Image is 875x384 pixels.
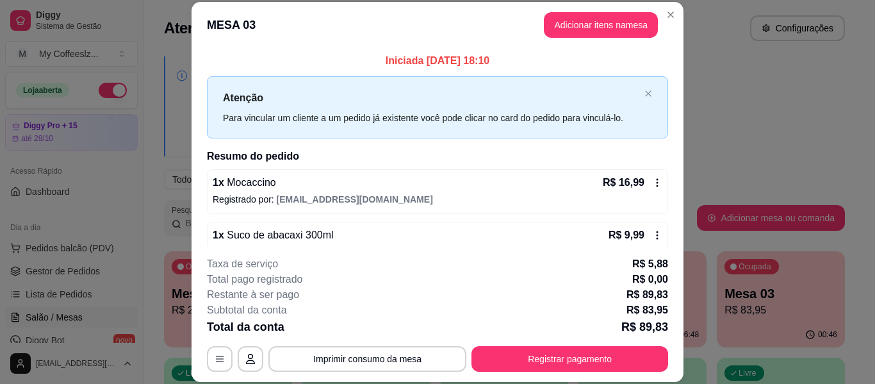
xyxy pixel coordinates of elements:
span: [EMAIL_ADDRESS][DOMAIN_NAME] [277,194,433,205]
p: Iniciada [DATE] 18:10 [207,53,668,69]
p: Total da conta [207,318,284,336]
p: Total pago registrado [207,272,302,287]
p: Restante à ser pago [207,287,299,303]
p: Registrado por: [213,193,662,206]
button: Registrar pagamento [471,346,668,372]
button: close [644,90,652,98]
header: MESA 03 [192,2,683,48]
p: R$ 0,00 [632,272,668,287]
p: Taxa de serviço [207,256,278,272]
span: Mocaccino [224,177,276,188]
p: 1 x [213,228,334,243]
h2: Resumo do pedido [207,149,668,164]
p: 1 x [213,175,276,190]
p: R$ 9,99 [609,228,644,243]
p: R$ 16,99 [603,175,644,190]
p: Atenção [223,90,639,106]
p: R$ 89,83 [621,318,668,336]
p: Subtotal da conta [207,303,287,318]
p: R$ 5,88 [632,256,668,272]
p: R$ 83,95 [626,303,668,318]
button: Close [660,4,681,25]
button: Imprimir consumo da mesa [268,346,466,372]
button: Adicionar itens namesa [544,12,658,38]
div: Para vincular um cliente a um pedido já existente você pode clicar no card do pedido para vinculá... [223,111,639,125]
span: Suco de abacaxi 300ml [224,230,334,240]
span: close [644,90,652,97]
p: R$ 89,83 [626,287,668,303]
